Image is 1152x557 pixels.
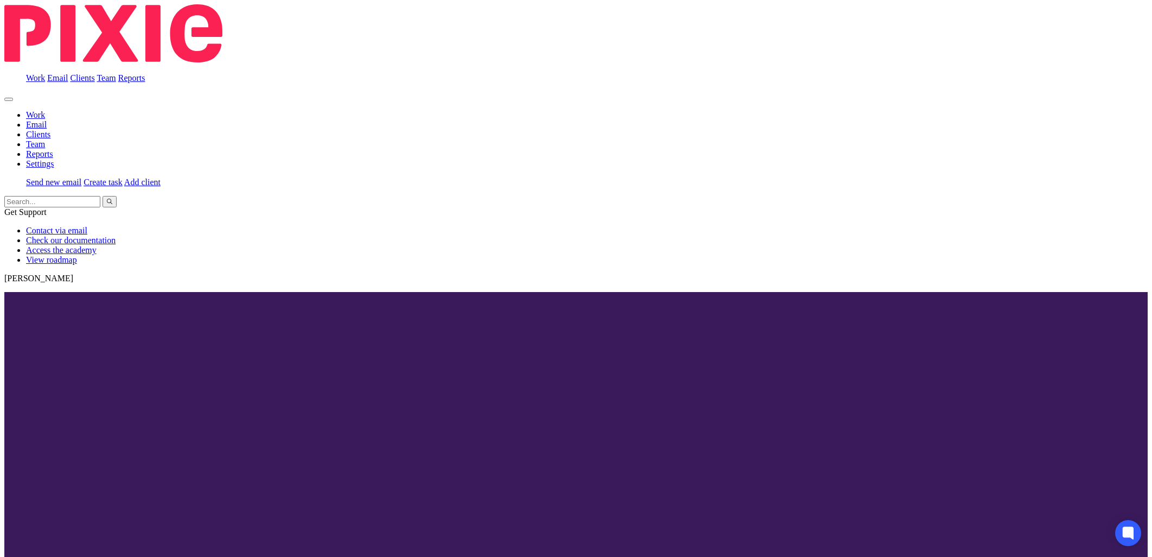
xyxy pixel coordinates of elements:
[124,178,161,187] a: Add client
[4,207,47,217] span: Get Support
[26,140,45,149] a: Team
[4,274,1148,283] p: [PERSON_NAME]
[4,4,222,62] img: Pixie
[26,255,77,264] a: View roadmap
[26,149,53,159] a: Reports
[26,159,54,168] a: Settings
[118,73,145,83] a: Reports
[26,226,87,235] a: Contact via email
[26,110,45,119] a: Work
[26,120,47,129] a: Email
[26,236,116,245] a: Check our documentation
[26,178,81,187] a: Send new email
[47,73,68,83] a: Email
[26,73,45,83] a: Work
[70,73,94,83] a: Clients
[97,73,116,83] a: Team
[4,196,100,207] input: Search
[26,130,50,139] a: Clients
[103,196,117,207] button: Search
[26,245,97,255] a: Access the academy
[84,178,123,187] a: Create task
